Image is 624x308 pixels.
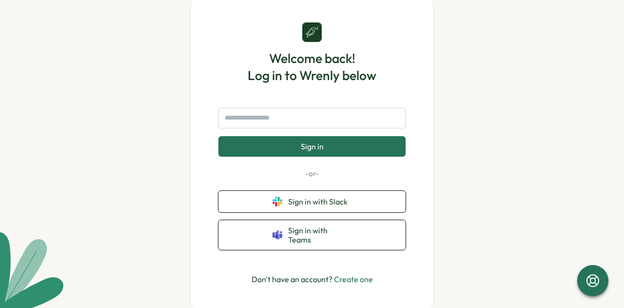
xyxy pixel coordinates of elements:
a: Create one [334,274,373,284]
button: Sign in with Slack [218,191,406,212]
button: Sign in [218,136,406,157]
span: Sign in [301,142,324,151]
p: -or- [218,168,406,179]
span: Sign in with Slack [288,197,351,206]
p: Don't have an account? [252,273,373,286]
span: Sign in with Teams [288,226,351,244]
h1: Welcome back! Log in to Wrenly below [248,50,376,84]
button: Sign in with Teams [218,220,406,250]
